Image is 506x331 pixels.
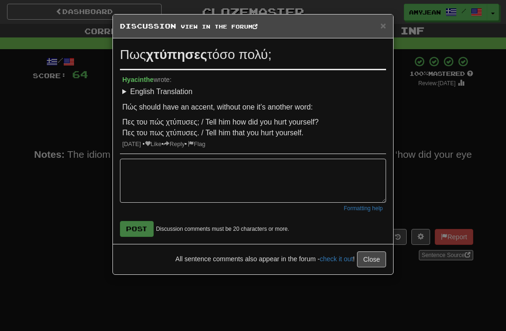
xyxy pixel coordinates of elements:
[341,203,386,214] button: Formatting help
[120,45,386,64] div: Πως τόσο πολύ;
[380,20,386,31] span: ×
[164,141,185,147] a: Reply
[122,141,141,147] a: [DATE]
[145,141,162,147] a: Like
[187,140,207,149] a: Flag
[156,225,289,233] small: Discussion comments must be 20 characters or more.
[122,75,384,84] div: wrote:
[380,21,386,30] button: Close
[122,102,384,113] p: Πώς should have an accent, without one it’s another word:
[320,255,353,263] a: check it out
[357,251,386,267] button: Close
[175,255,355,263] span: All sentence comments also appear in the forum - !
[122,76,154,83] a: Hyacinthe
[122,117,384,138] p: Πες του πώς χτύπυσες; / Tell him how did you hurt yourself? Πες του πως χτύπυσες. / Tell him that...
[146,47,207,62] strong: χτύπησες
[122,140,384,149] div: • • •
[120,221,154,237] button: Post
[122,87,384,97] summary: English Translation
[120,22,386,31] h5: Discussion
[181,23,258,29] a: View in the forum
